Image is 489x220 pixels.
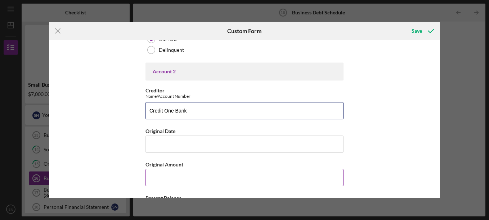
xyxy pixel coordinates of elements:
label: Original Amount [145,161,183,168]
label: Creditor [145,87,165,93]
div: Save [412,24,422,38]
label: Delinquent [159,47,184,53]
label: Present Balance [145,195,181,201]
div: Account 2 [153,69,336,74]
button: Save [404,24,440,38]
label: Original Date [145,128,175,134]
h6: Custom Form [227,28,261,34]
div: Name/Account Number [145,93,344,99]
